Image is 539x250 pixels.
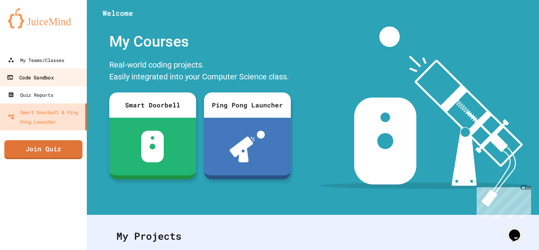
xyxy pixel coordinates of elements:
div: Real-world coding projects. Easily integrated into your Computer Science class. [105,57,295,86]
iframe: chat widget [473,184,531,218]
div: Chat with us now!Close [3,3,54,50]
img: banner-image-my-projects.png [320,26,532,207]
iframe: chat widget [506,218,531,242]
div: My Courses [105,26,295,57]
div: Quiz Reports [8,90,53,100]
img: ppl-with-ball.png [230,131,265,162]
a: Join Quiz [4,140,82,159]
div: Smart Doorbell & Ping Pong Launcher [8,107,82,126]
div: Code Sandbox [7,73,53,83]
div: Smart Doorbell [109,92,196,118]
img: logo-orange.svg [8,8,79,28]
div: Ping Pong Launcher [204,92,291,118]
img: sdb-white.svg [141,131,164,162]
div: My Teams/Classes [8,55,64,65]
